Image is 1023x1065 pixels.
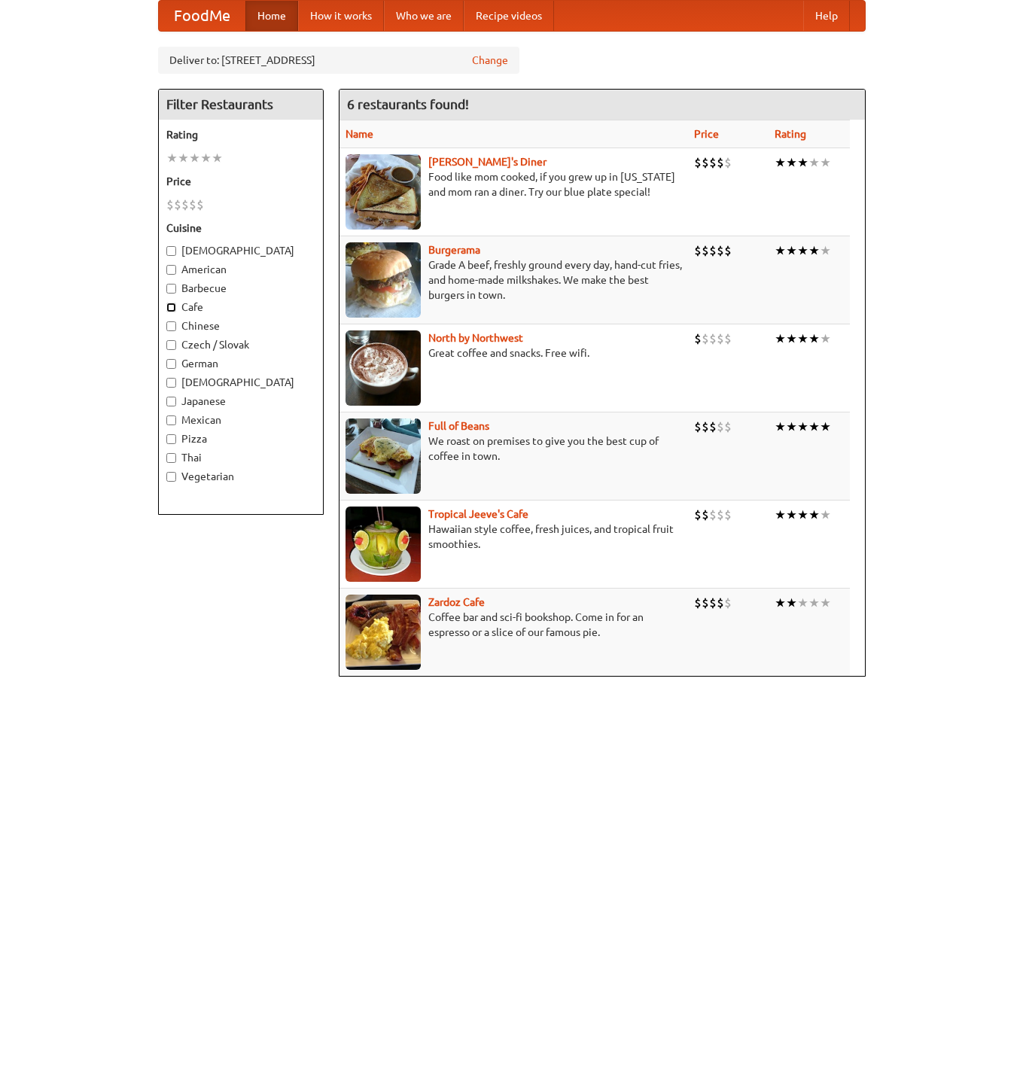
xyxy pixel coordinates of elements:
[808,418,820,435] li: ★
[428,156,547,168] b: [PERSON_NAME]'s Diner
[346,345,682,361] p: Great coffee and snacks. Free wifi.
[166,196,174,213] li: $
[808,242,820,259] li: ★
[724,418,732,435] li: $
[775,330,786,347] li: ★
[775,128,806,140] a: Rating
[428,420,489,432] a: Full of Beans
[797,242,808,259] li: ★
[724,242,732,259] li: $
[702,418,709,435] li: $
[166,412,315,428] label: Mexican
[166,281,315,296] label: Barbecue
[808,154,820,171] li: ★
[346,418,421,494] img: beans.jpg
[166,284,176,294] input: Barbecue
[775,154,786,171] li: ★
[166,359,176,369] input: German
[786,595,797,611] li: ★
[709,330,717,347] li: $
[166,453,176,463] input: Thai
[786,330,797,347] li: ★
[820,330,831,347] li: ★
[166,415,176,425] input: Mexican
[797,507,808,523] li: ★
[428,244,480,256] b: Burgerama
[717,154,724,171] li: $
[298,1,384,31] a: How it works
[797,418,808,435] li: ★
[346,330,421,406] img: north.jpg
[709,418,717,435] li: $
[346,128,373,140] a: Name
[820,595,831,611] li: ★
[166,378,176,388] input: [DEMOGRAPHIC_DATA]
[166,243,315,258] label: [DEMOGRAPHIC_DATA]
[472,53,508,68] a: Change
[694,595,702,611] li: $
[174,196,181,213] li: $
[702,507,709,523] li: $
[158,47,519,74] div: Deliver to: [STREET_ADDRESS]
[808,595,820,611] li: ★
[196,196,204,213] li: $
[166,394,315,409] label: Japanese
[724,595,732,611] li: $
[166,300,315,315] label: Cafe
[709,242,717,259] li: $
[786,418,797,435] li: ★
[166,303,176,312] input: Cafe
[166,127,315,142] h5: Rating
[346,595,421,670] img: zardoz.jpg
[820,507,831,523] li: ★
[166,431,315,446] label: Pizza
[694,418,702,435] li: $
[346,257,682,303] p: Grade A beef, freshly ground every day, hand-cut fries, and home-made milkshakes. We make the bes...
[181,196,189,213] li: $
[694,154,702,171] li: $
[797,330,808,347] li: ★
[166,450,315,465] label: Thai
[346,154,421,230] img: sallys.jpg
[346,610,682,640] p: Coffee bar and sci-fi bookshop. Come in for an espresso or a slice of our famous pie.
[775,418,786,435] li: ★
[245,1,298,31] a: Home
[428,508,528,520] a: Tropical Jeeve's Cafe
[166,318,315,333] label: Chinese
[428,596,485,608] b: Zardoz Cafe
[166,356,315,371] label: German
[808,330,820,347] li: ★
[820,418,831,435] li: ★
[694,507,702,523] li: $
[346,434,682,464] p: We roast on premises to give you the best cup of coffee in town.
[702,330,709,347] li: $
[384,1,464,31] a: Who we are
[346,507,421,582] img: jeeves.jpg
[166,434,176,444] input: Pizza
[702,242,709,259] li: $
[166,375,315,390] label: [DEMOGRAPHIC_DATA]
[724,154,732,171] li: $
[775,595,786,611] li: ★
[694,128,719,140] a: Price
[786,154,797,171] li: ★
[178,150,189,166] li: ★
[717,595,724,611] li: $
[717,507,724,523] li: $
[166,340,176,350] input: Czech / Slovak
[346,522,682,552] p: Hawaiian style coffee, fresh juices, and tropical fruit smoothies.
[346,242,421,318] img: burgerama.jpg
[166,397,176,406] input: Japanese
[786,242,797,259] li: ★
[464,1,554,31] a: Recipe videos
[428,332,523,344] b: North by Northwest
[717,330,724,347] li: $
[166,321,176,331] input: Chinese
[166,262,315,277] label: American
[709,154,717,171] li: $
[189,150,200,166] li: ★
[212,150,223,166] li: ★
[166,246,176,256] input: [DEMOGRAPHIC_DATA]
[159,90,323,120] h4: Filter Restaurants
